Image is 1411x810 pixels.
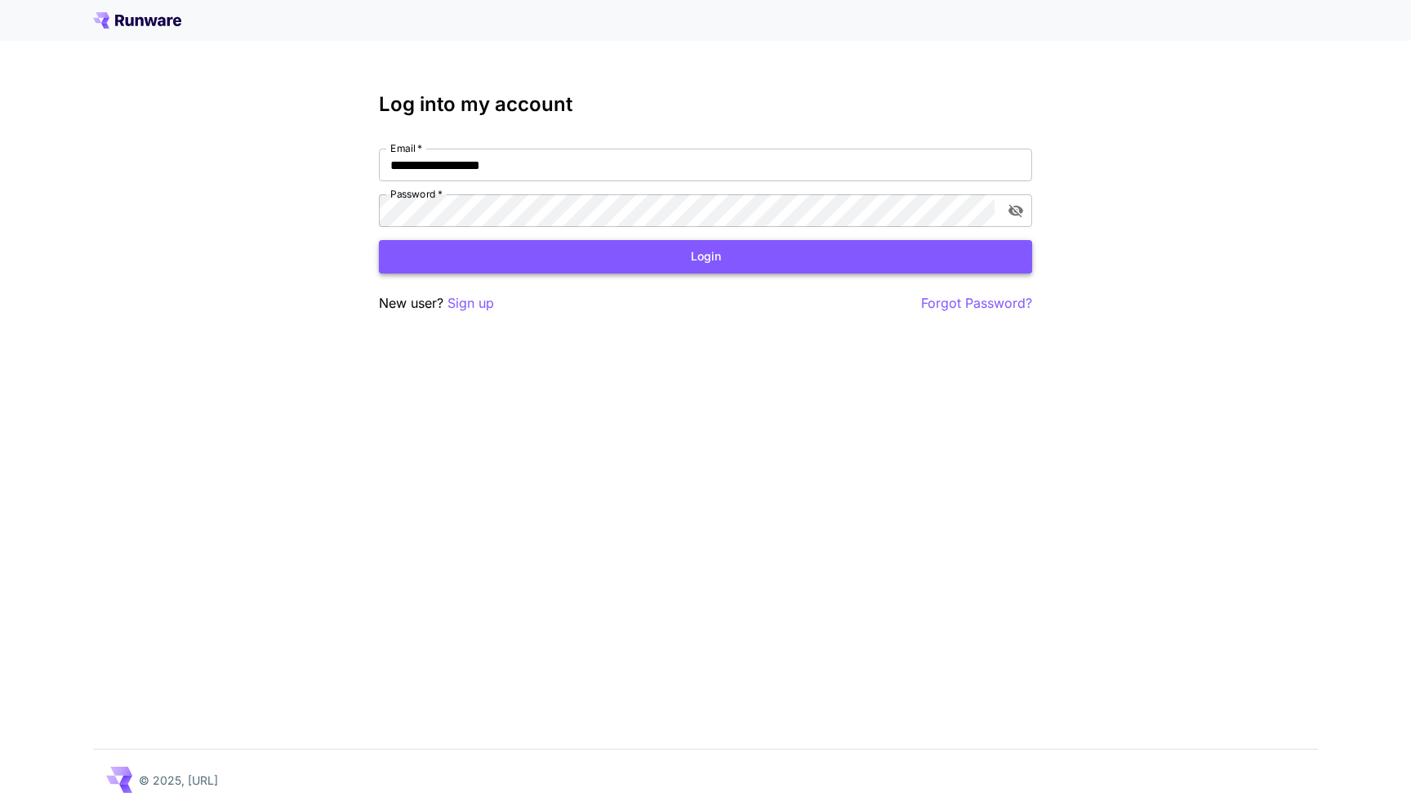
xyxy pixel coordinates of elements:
[390,187,443,201] label: Password
[139,772,218,789] p: © 2025, [URL]
[379,93,1032,116] h3: Log into my account
[921,293,1032,314] button: Forgot Password?
[390,141,422,155] label: Email
[447,293,494,314] button: Sign up
[379,240,1032,274] button: Login
[1001,196,1030,225] button: toggle password visibility
[379,293,494,314] p: New user?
